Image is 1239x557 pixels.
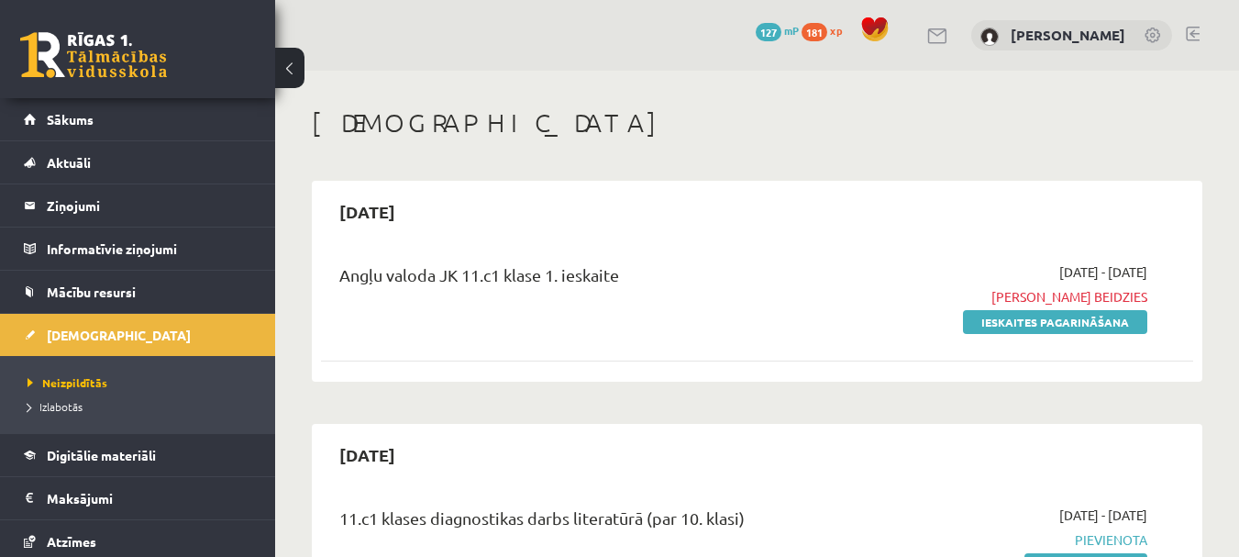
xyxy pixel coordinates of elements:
[339,506,868,540] div: 11.c1 klases diagnostikas darbs literatūrā (par 10. klasi)
[24,98,252,140] a: Sākums
[20,32,167,78] a: Rīgas 1. Tālmācības vidusskola
[24,228,252,270] a: Informatīvie ziņojumi
[830,23,842,38] span: xp
[1011,26,1125,44] a: [PERSON_NAME]
[47,327,191,343] span: [DEMOGRAPHIC_DATA]
[47,447,156,463] span: Digitālie materiāli
[47,154,91,171] span: Aktuāli
[47,184,252,227] legend: Ziņojumi
[24,434,252,476] a: Digitālie materiāli
[47,477,252,519] legend: Maksājumi
[756,23,781,41] span: 127
[24,184,252,227] a: Ziņojumi
[47,228,252,270] legend: Informatīvie ziņojumi
[24,271,252,313] a: Mācību resursi
[47,284,136,300] span: Mācību resursi
[339,262,868,296] div: Angļu valoda JK 11.c1 klase 1. ieskaite
[321,433,414,476] h2: [DATE]
[896,530,1147,550] span: Pievienota
[1059,506,1147,525] span: [DATE] - [DATE]
[28,375,107,390] span: Neizpildītās
[28,398,257,415] a: Izlabotās
[47,533,96,550] span: Atzīmes
[24,314,252,356] a: [DEMOGRAPHIC_DATA]
[802,23,851,38] a: 181 xp
[784,23,799,38] span: mP
[24,141,252,184] a: Aktuāli
[963,310,1147,334] a: Ieskaites pagarināšana
[896,287,1147,306] span: [PERSON_NAME] beidzies
[312,107,1202,139] h1: [DEMOGRAPHIC_DATA]
[802,23,827,41] span: 181
[321,190,414,233] h2: [DATE]
[1059,262,1147,282] span: [DATE] - [DATE]
[980,28,999,46] img: Savelijs Baranovs
[47,111,94,128] span: Sākums
[28,399,83,414] span: Izlabotās
[28,374,257,391] a: Neizpildītās
[24,477,252,519] a: Maksājumi
[756,23,799,38] a: 127 mP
